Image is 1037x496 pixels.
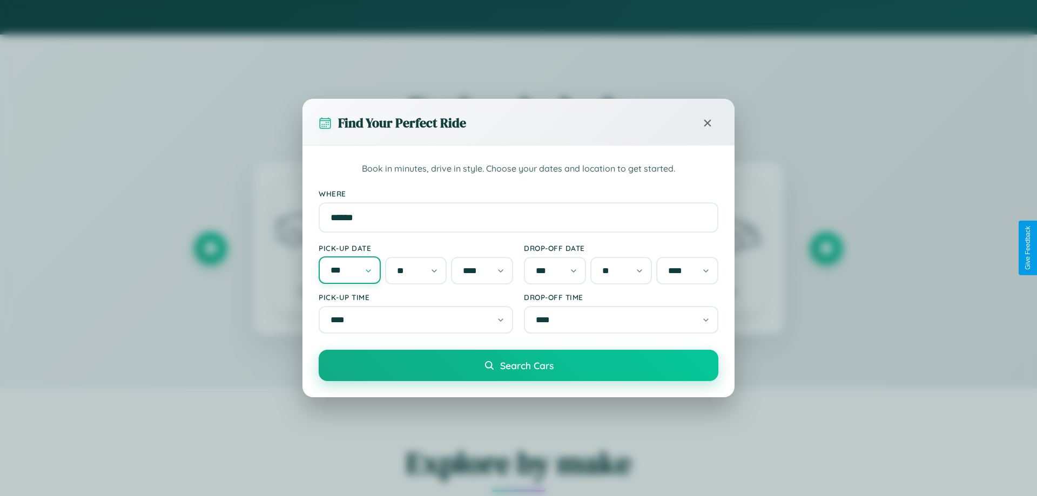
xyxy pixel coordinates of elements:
label: Pick-up Time [319,293,513,302]
p: Book in minutes, drive in style. Choose your dates and location to get started. [319,162,718,176]
h3: Find Your Perfect Ride [338,114,466,132]
span: Search Cars [500,359,554,371]
label: Where [319,189,718,198]
button: Search Cars [319,350,718,381]
label: Drop-off Time [524,293,718,302]
label: Pick-up Date [319,243,513,253]
label: Drop-off Date [524,243,718,253]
